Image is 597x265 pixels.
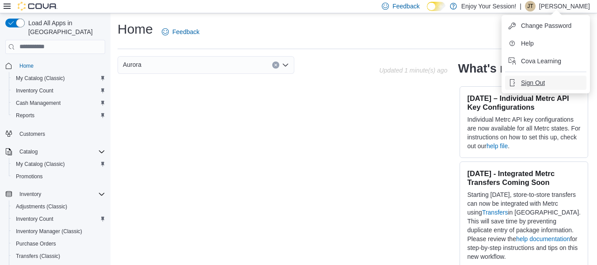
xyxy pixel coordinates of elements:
span: My Catalog (Classic) [16,161,65,168]
a: Reports [12,110,38,121]
span: Inventory [16,189,105,200]
button: Transfers (Classic) [9,250,109,262]
span: Adjustments (Classic) [12,201,105,212]
span: Transfers (Classic) [12,251,105,261]
h3: [DATE] – Individual Metrc API Key Configurations [467,94,581,111]
button: Inventory Count [9,84,109,97]
span: Aurora [123,59,141,70]
span: Adjustments (Classic) [16,203,67,210]
span: Purchase Orders [12,238,105,249]
a: help documentation [516,235,570,242]
span: Inventory Count [12,85,105,96]
span: Transfers (Classic) [16,253,60,260]
button: Cova Learning [505,54,586,68]
span: Home [19,62,34,69]
p: Updated 1 minute(s) ago [379,67,447,74]
button: Catalog [16,146,41,157]
span: Cash Management [16,100,61,107]
button: Sign Out [505,76,586,90]
button: My Catalog (Classic) [9,158,109,170]
h3: [DATE] - Integrated Metrc Transfers Coming Soon [467,169,581,187]
span: Catalog [19,148,38,155]
span: Inventory Manager (Classic) [12,226,105,237]
p: Starting [DATE], store-to-store transfers can now be integrated with Metrc using in [GEOGRAPHIC_D... [467,190,581,261]
span: Inventory Count [12,214,105,224]
button: Inventory [2,188,109,200]
p: Individual Metrc API key configurations are now available for all Metrc states. For instructions ... [467,115,581,150]
span: Customers [19,131,45,138]
input: Dark Mode [427,2,445,11]
a: Inventory Count [12,214,57,224]
a: My Catalog (Classic) [12,159,68,169]
button: Cash Management [9,97,109,109]
span: Change Password [521,21,571,30]
a: Promotions [12,171,46,182]
span: Inventory Manager (Classic) [16,228,82,235]
span: Feedback [172,27,199,36]
span: My Catalog (Classic) [16,75,65,82]
button: Catalog [2,146,109,158]
button: Purchase Orders [9,238,109,250]
a: Adjustments (Classic) [12,201,71,212]
span: Promotions [12,171,105,182]
button: My Catalog (Classic) [9,72,109,84]
span: Home [16,60,105,71]
h1: Home [118,20,153,38]
button: Reports [9,109,109,122]
span: Feedback [392,2,419,11]
span: Help [521,39,534,48]
span: My Catalog (Classic) [12,73,105,84]
a: Purchase Orders [12,238,60,249]
a: Transfers [482,209,508,216]
span: Inventory Count [16,87,53,94]
button: Inventory Count [9,213,109,225]
button: Open list of options [282,61,289,69]
a: Inventory Manager (Classic) [12,226,86,237]
span: Reports [12,110,105,121]
a: help file [487,142,508,150]
a: Feedback [158,23,203,41]
h2: What's new [458,61,523,76]
a: Customers [16,129,49,139]
p: Enjoy Your Session! [461,1,517,12]
button: Promotions [9,170,109,183]
button: Help [505,36,586,50]
button: Customers [2,127,109,140]
a: Transfers (Classic) [12,251,64,261]
span: Inventory Count [16,215,53,223]
p: [PERSON_NAME] [539,1,590,12]
span: Purchase Orders [16,240,56,247]
button: Change Password [505,19,586,33]
button: Clear input [272,61,279,69]
button: Home [2,59,109,72]
span: My Catalog (Classic) [12,159,105,169]
a: Home [16,61,37,71]
div: Jeremy Tremblett [525,1,536,12]
span: Inventory [19,191,41,198]
span: Promotions [16,173,43,180]
a: Cash Management [12,98,64,108]
button: Inventory Manager (Classic) [9,225,109,238]
span: Catalog [16,146,105,157]
a: My Catalog (Classic) [12,73,68,84]
span: Load All Apps in [GEOGRAPHIC_DATA] [25,19,105,36]
span: Cash Management [12,98,105,108]
img: Cova [18,2,57,11]
span: Sign Out [521,78,545,87]
span: Cova Learning [521,57,561,65]
a: Inventory Count [12,85,57,96]
span: Reports [16,112,34,119]
span: Customers [16,128,105,139]
button: Inventory [16,189,45,200]
button: Adjustments (Classic) [9,200,109,213]
span: JT [527,1,533,12]
p: | [520,1,521,12]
